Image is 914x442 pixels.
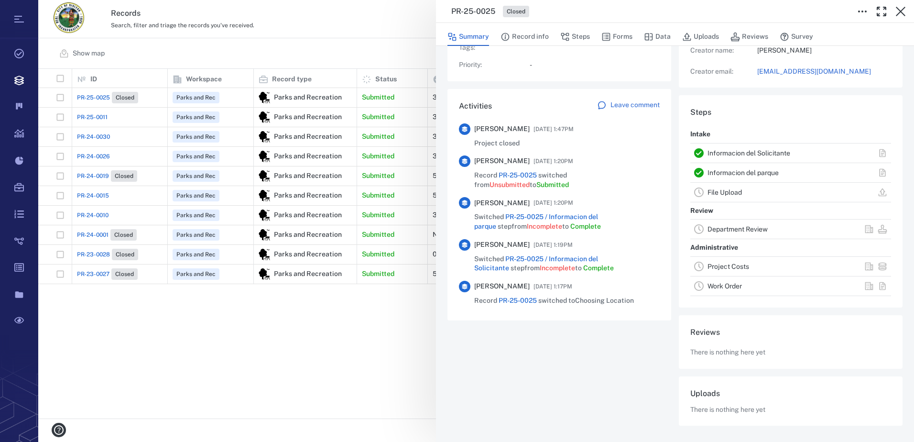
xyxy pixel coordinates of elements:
[575,297,634,304] span: Choosing Location
[570,222,601,230] span: Complete
[690,405,765,415] p: There is nothing here yet
[499,171,537,179] a: PR-25-0025
[474,139,520,148] span: Project closed
[597,100,660,112] a: Leave comment
[505,8,527,16] span: Closed
[459,60,516,70] p: Priority :
[533,123,574,135] span: [DATE] 1:47PM
[474,171,660,189] span: Record switched from to
[540,264,575,272] span: Incomplete
[757,46,891,55] p: [PERSON_NAME]
[451,6,495,17] h3: PR-25-0025
[690,327,891,338] h6: Reviews
[447,28,489,46] button: Summary
[682,28,719,46] button: Uploads
[560,28,590,46] button: Steps
[707,188,742,196] a: File Upload
[690,388,720,399] h6: Uploads
[583,264,614,272] span: Complete
[474,213,598,230] a: PR-25-0025 / Informacion del parque
[707,169,779,177] a: Informacion del parque
[872,2,891,21] button: Toggle Fullscreen
[601,28,632,46] button: Forms
[22,7,41,15] span: Help
[533,155,573,167] span: [DATE] 1:20PM
[679,315,903,376] div: ReviewsThere is nothing here yet
[730,28,768,46] button: Reviews
[447,89,671,329] div: ActivitiesLeave comment[PERSON_NAME][DATE] 1:47PMProject closed[PERSON_NAME][DATE] 1:20PMRecord P...
[533,197,573,209] span: [DATE] 1:20PM
[474,254,660,273] span: Switched step from to
[536,181,569,188] span: Submitted
[474,156,530,166] span: [PERSON_NAME]
[853,2,872,21] button: Toggle to Edit Boxes
[530,60,660,70] p: -
[474,296,634,306] span: Record switched to
[891,2,910,21] button: Close
[501,28,549,46] button: Record info
[474,199,530,208] span: [PERSON_NAME]
[679,15,903,95] div: Citizen infoCreator name:[PERSON_NAME]Creator email:[EMAIL_ADDRESS][DOMAIN_NAME]
[707,263,749,270] a: Project Costs
[707,282,742,290] a: Work Order
[780,28,813,46] button: Survey
[690,67,757,77] p: Creator email:
[533,239,573,251] span: [DATE] 1:19PM
[679,95,903,315] div: StepsIntakeInformacion del SolicitanteInformacion del parqueFile UploadReviewDepartment ReviewAdm...
[690,202,713,220] p: Review
[644,28,671,46] button: Data
[707,149,790,157] a: Informacion del Solicitante
[690,126,710,143] p: Intake
[690,107,891,118] h6: Steps
[527,222,562,230] span: Incomplete
[690,46,757,55] p: Creator name:
[459,43,516,53] p: Tags :
[474,255,598,272] a: PR-25-0025 / Informacion del Solicitante
[459,100,492,112] h6: Activities
[690,239,738,256] p: Administrative
[679,376,903,434] div: UploadsThere is nothing here yet
[474,124,530,134] span: [PERSON_NAME]
[610,100,660,110] p: Leave comment
[474,282,530,291] span: [PERSON_NAME]
[499,297,537,304] a: PR-25-0025
[690,348,765,357] p: There is nothing here yet
[707,225,768,233] a: Department Review
[757,67,891,77] a: [EMAIL_ADDRESS][DOMAIN_NAME]
[474,212,660,231] span: Switched step from to
[490,181,530,188] span: Unsubmitted
[533,281,572,292] span: [DATE] 1:17PM
[474,240,530,250] span: [PERSON_NAME]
